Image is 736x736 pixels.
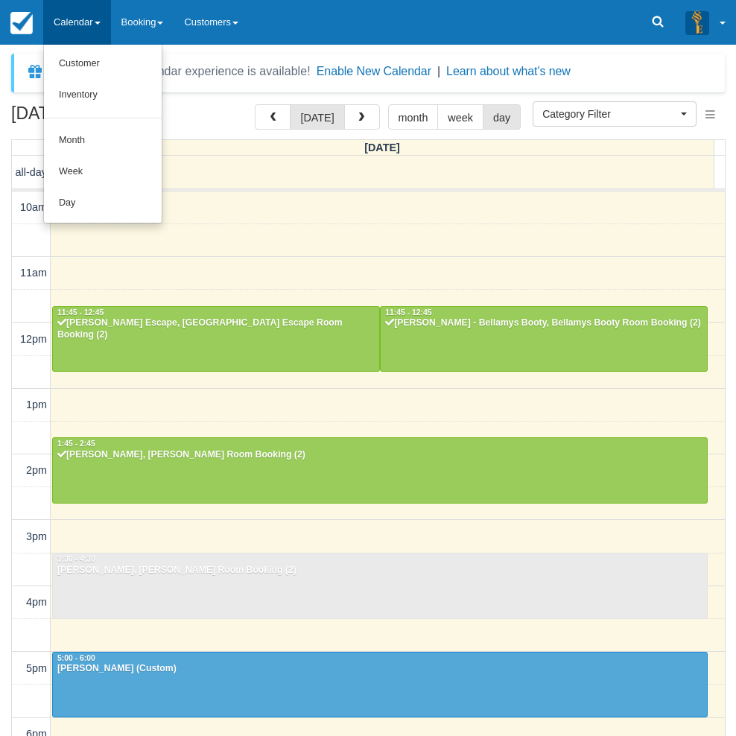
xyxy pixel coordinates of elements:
[542,107,677,121] span: Category Filter
[364,142,400,153] span: [DATE]
[290,104,344,130] button: [DATE]
[43,45,162,223] ul: Calendar
[20,201,47,213] span: 10am
[685,10,709,34] img: A3
[385,308,431,317] span: 11:45 - 12:45
[52,553,708,618] a: 3:30 - 4:30[PERSON_NAME], [PERSON_NAME] Room Booking (2)
[26,596,47,608] span: 4pm
[57,440,95,448] span: 1:45 - 2:45
[26,399,47,410] span: 1pm
[16,166,47,178] span: all-day
[44,125,162,156] a: Month
[44,48,162,80] a: Customer
[52,306,380,372] a: 11:45 - 12:45[PERSON_NAME] Escape, [GEOGRAPHIC_DATA] Escape Room Booking (2)
[26,662,47,674] span: 5pm
[57,317,375,341] div: [PERSON_NAME] Escape, [GEOGRAPHIC_DATA] Escape Room Booking (2)
[10,12,33,34] img: checkfront-main-nav-mini-logo.png
[388,104,439,130] button: month
[52,652,708,717] a: 5:00 - 6:00[PERSON_NAME] (Custom)
[20,267,47,279] span: 11am
[11,104,200,132] h2: [DATE]
[26,464,47,476] span: 2pm
[57,565,703,577] div: [PERSON_NAME], [PERSON_NAME] Room Booking (2)
[44,156,162,188] a: Week
[57,555,95,563] span: 3:30 - 4:30
[44,80,162,111] a: Inventory
[20,333,47,345] span: 12pm
[26,530,47,542] span: 3pm
[446,65,571,77] a: Learn about what's new
[380,306,708,372] a: 11:45 - 12:45[PERSON_NAME] - Bellamys Booty, Bellamys Booty Room Booking (2)
[57,663,703,675] div: [PERSON_NAME] (Custom)
[44,188,162,219] a: Day
[437,65,440,77] span: |
[437,104,483,130] button: week
[57,654,95,662] span: 5:00 - 6:00
[533,101,697,127] button: Category Filter
[57,308,104,317] span: 11:45 - 12:45
[317,64,431,79] button: Enable New Calendar
[483,104,521,130] button: day
[384,317,703,329] div: [PERSON_NAME] - Bellamys Booty, Bellamys Booty Room Booking (2)
[50,63,311,80] div: A new Booking Calendar experience is available!
[52,437,708,503] a: 1:45 - 2:45[PERSON_NAME], [PERSON_NAME] Room Booking (2)
[57,449,703,461] div: [PERSON_NAME], [PERSON_NAME] Room Booking (2)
